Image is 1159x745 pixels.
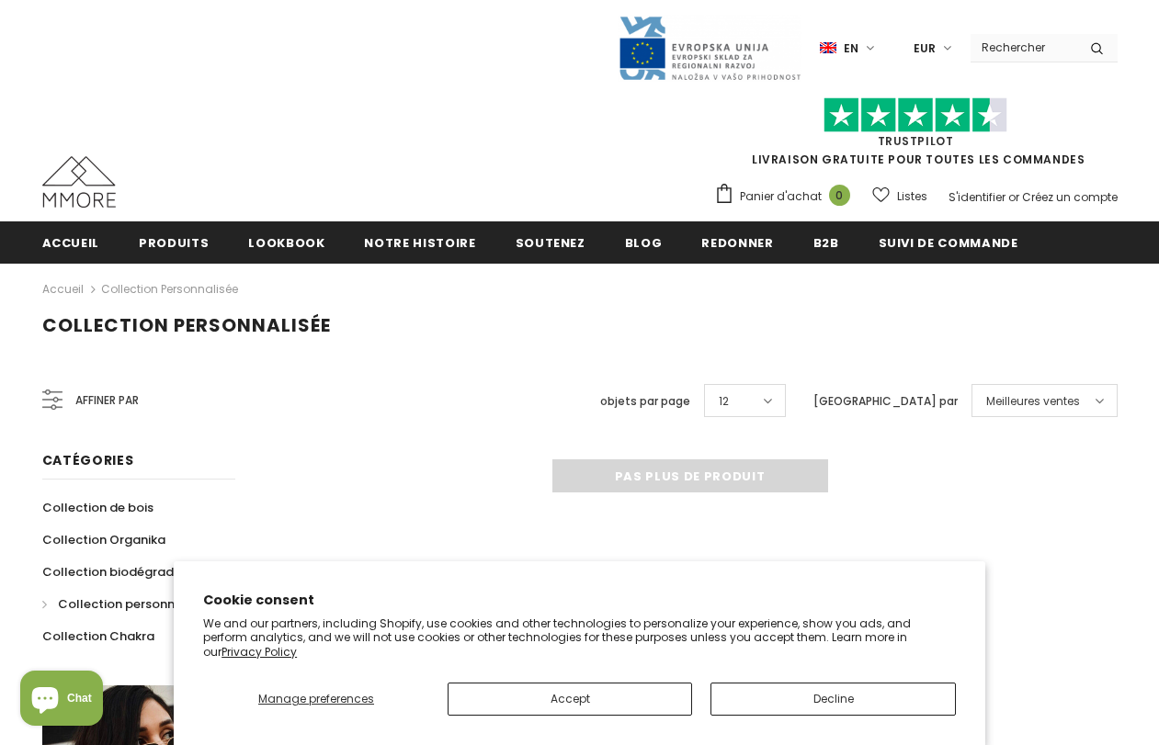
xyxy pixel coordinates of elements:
[42,563,201,581] span: Collection biodégradable
[897,187,927,206] span: Listes
[364,234,475,252] span: Notre histoire
[872,180,927,212] a: Listes
[986,392,1080,411] span: Meilleures ventes
[42,221,100,263] a: Accueil
[42,312,331,338] span: Collection personnalisée
[139,234,209,252] span: Produits
[618,15,801,82] img: Javni Razpis
[740,187,822,206] span: Panier d'achat
[701,234,773,252] span: Redonner
[42,499,153,516] span: Collection de bois
[42,278,84,300] a: Accueil
[879,221,1018,263] a: Suivi de commande
[203,591,956,610] h2: Cookie consent
[15,671,108,730] inbox-online-store-chat: Shopify online store chat
[1008,189,1019,205] span: or
[714,183,859,210] a: Panier d'achat 0
[42,524,165,556] a: Collection Organika
[719,392,729,411] span: 12
[813,234,839,252] span: B2B
[258,691,374,706] span: Manage preferences
[625,221,663,263] a: Blog
[714,106,1118,167] span: LIVRAISON GRATUITE POUR TOUTES LES COMMANDES
[203,616,956,660] p: We and our partners, including Shopify, use cookies and other technologies to personalize your ex...
[1022,189,1118,205] a: Créez un compte
[949,189,1006,205] a: S'identifier
[42,491,153,524] a: Collection de bois
[701,221,773,263] a: Redonner
[42,588,210,620] a: Collection personnalisée
[42,451,134,469] span: Catégories
[878,133,954,149] a: TrustPilot
[516,234,585,252] span: soutenez
[820,40,836,56] img: i-lang-1.png
[824,97,1007,133] img: Faites confiance aux étoiles pilotes
[248,234,324,252] span: Lookbook
[813,221,839,263] a: B2B
[42,531,165,548] span: Collection Organika
[600,392,690,411] label: objets par page
[139,221,209,263] a: Produits
[75,390,139,411] span: Affiner par
[710,683,955,716] button: Decline
[625,234,663,252] span: Blog
[813,392,958,411] label: [GEOGRAPHIC_DATA] par
[42,627,154,645] span: Collection Chakra
[516,221,585,263] a: soutenez
[42,156,116,208] img: Cas MMORE
[879,234,1018,252] span: Suivi de commande
[829,185,850,206] span: 0
[364,221,475,263] a: Notre histoire
[844,40,858,58] span: en
[42,620,154,652] a: Collection Chakra
[101,281,238,297] a: Collection personnalisée
[448,683,692,716] button: Accept
[42,556,201,588] a: Collection biodégradable
[618,40,801,55] a: Javni Razpis
[222,644,297,660] a: Privacy Policy
[248,221,324,263] a: Lookbook
[914,40,936,58] span: EUR
[203,683,429,716] button: Manage preferences
[58,595,210,613] span: Collection personnalisée
[42,234,100,252] span: Accueil
[971,34,1076,61] input: Search Site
